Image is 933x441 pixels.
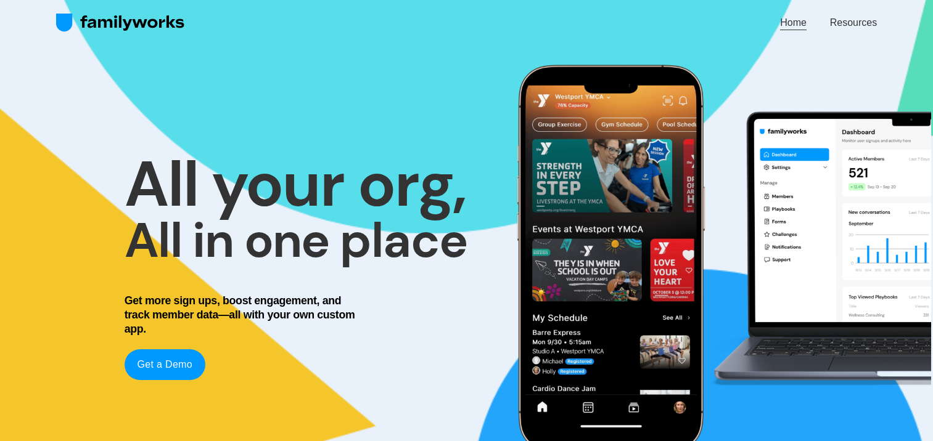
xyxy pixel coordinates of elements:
a: Get a Demo [125,349,205,380]
h4: Get more sign ups, boost engagement, and track member data—all with your own custom app. [125,294,364,336]
strong: All in one place [125,208,467,272]
img: FamilyWorks [56,13,185,33]
a: Resources [830,15,877,31]
a: Home [780,15,807,31]
strong: All your org, [125,143,466,225]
